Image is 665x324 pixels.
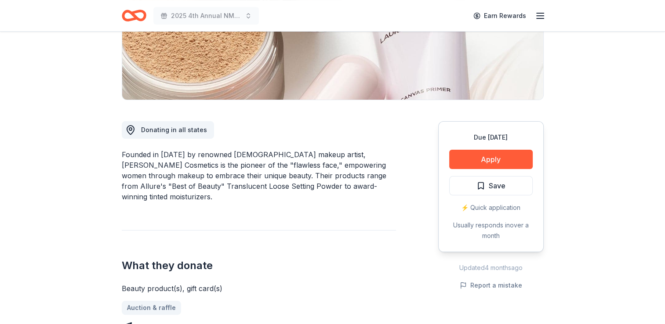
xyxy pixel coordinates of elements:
a: Auction & raffle [122,301,181,315]
div: ⚡️ Quick application [449,202,533,213]
button: Save [449,176,533,195]
span: Save [489,180,505,191]
a: Home [122,5,146,26]
span: 2025 4th Annual NMAEYC Snowball Gala [171,11,241,21]
button: Apply [449,150,533,169]
span: Donating in all states [141,126,207,133]
div: Updated 4 months ago [438,263,544,273]
button: 2025 4th Annual NMAEYC Snowball Gala [153,7,259,25]
div: Usually responds in over a month [449,220,533,241]
h2: What they donate [122,259,396,273]
button: Report a mistake [460,280,522,291]
div: Due [DATE] [449,132,533,143]
div: Beauty product(s), gift card(s) [122,283,396,294]
div: Founded in [DATE] by renowned [DEMOGRAPHIC_DATA] makeup artist, [PERSON_NAME] Cosmetics is the pi... [122,149,396,202]
a: Earn Rewards [468,8,531,24]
